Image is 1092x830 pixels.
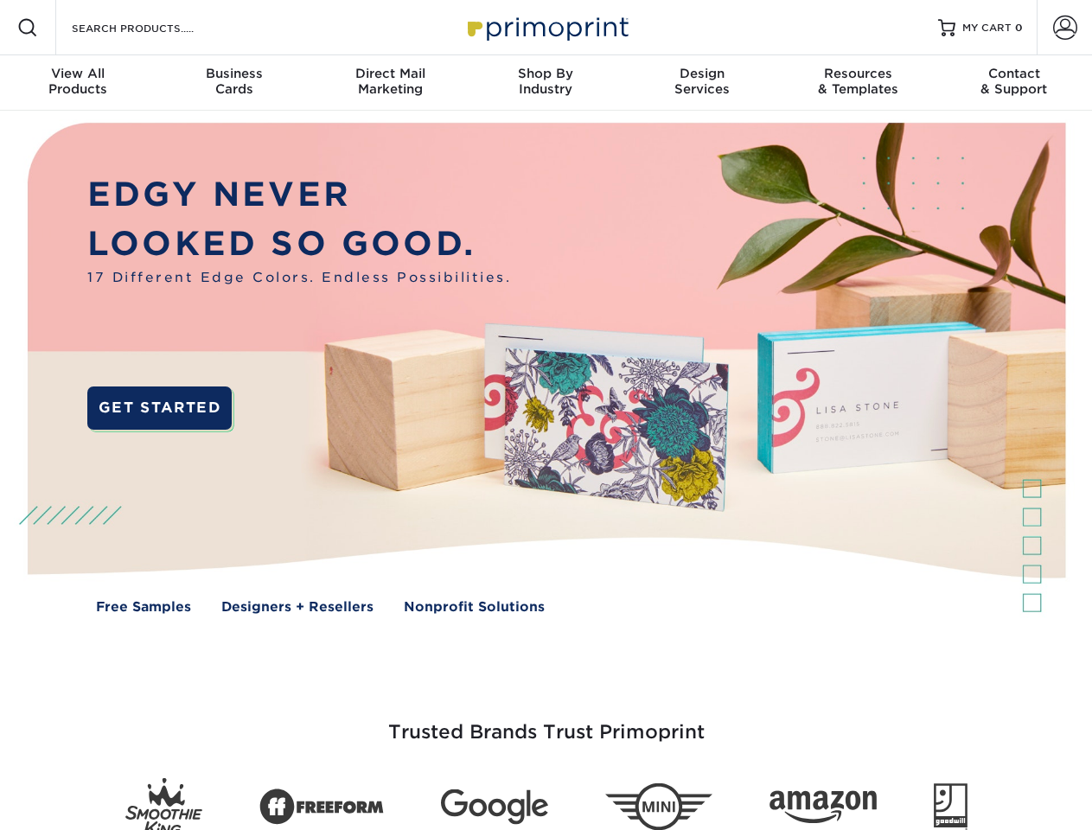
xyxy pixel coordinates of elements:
span: Resources [780,66,936,81]
span: Contact [936,66,1092,81]
span: 17 Different Edge Colors. Endless Possibilities. [87,268,511,288]
span: MY CART [962,21,1012,35]
img: Goodwill [934,783,967,830]
a: Designers + Resellers [221,597,374,617]
div: Cards [156,66,311,97]
a: Contact& Support [936,55,1092,111]
div: Services [624,66,780,97]
h3: Trusted Brands Trust Primoprint [41,680,1052,764]
input: SEARCH PRODUCTS..... [70,17,239,38]
div: Industry [468,66,623,97]
p: EDGY NEVER [87,170,511,220]
p: LOOKED SO GOOD. [87,220,511,269]
div: & Templates [780,66,936,97]
a: DesignServices [624,55,780,111]
div: & Support [936,66,1092,97]
span: Shop By [468,66,623,81]
img: Primoprint [460,9,633,46]
a: Shop ByIndustry [468,55,623,111]
span: 0 [1015,22,1023,34]
div: Marketing [312,66,468,97]
a: Resources& Templates [780,55,936,111]
a: Free Samples [96,597,191,617]
span: Business [156,66,311,81]
a: GET STARTED [87,386,232,430]
img: Amazon [770,791,877,824]
a: Direct MailMarketing [312,55,468,111]
span: Direct Mail [312,66,468,81]
a: Nonprofit Solutions [404,597,545,617]
span: Design [624,66,780,81]
a: BusinessCards [156,55,311,111]
img: Google [441,789,548,825]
